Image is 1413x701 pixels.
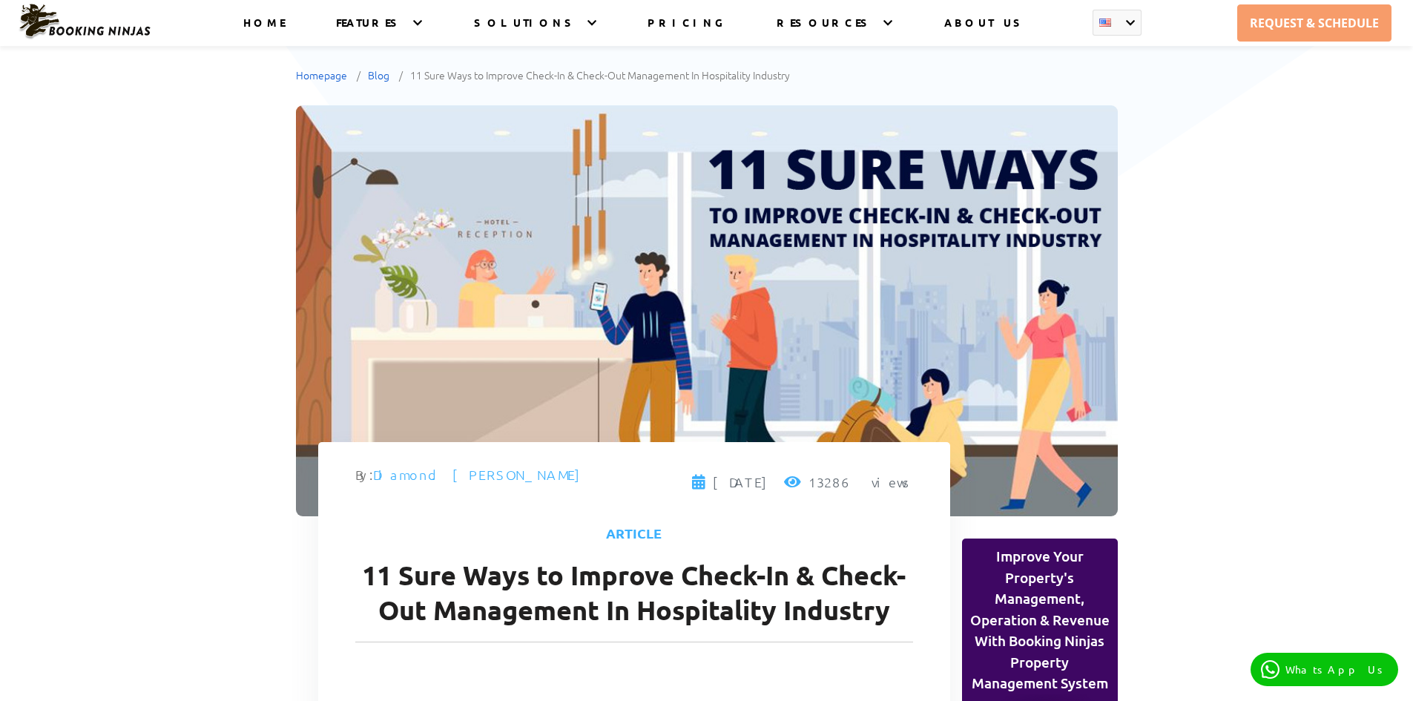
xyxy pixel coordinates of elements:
a: SOLUTIONS [474,16,578,46]
a: Homepage [296,68,366,83]
a: RESOURCES [777,16,874,46]
a: Blog [368,68,408,83]
a: FEATURES [336,16,404,46]
img: 11 Sure Ways to Improve Check-In & Check-Out Management In Hospitality Industry thumbnail picture [296,105,1118,516]
a: ABOUT US [944,16,1027,46]
p: Improve Your Property's Management, Operation & Revenue With Booking Ninjas Property Management S... [966,546,1113,694]
a: HOME [243,16,285,46]
div: Article [355,523,913,558]
a: REQUEST & SCHEDULE [1237,4,1391,42]
span: 13286 views [784,472,913,501]
a: PRICING [648,16,725,46]
span: [DATE] [692,472,772,501]
h1: 11 Sure Ways to Improve Check-In & Check-Out Management In Hospitality Industry [355,558,913,642]
p: WhatsApp Us [1285,663,1388,676]
div: By: [355,464,585,501]
a: Diamond. [PERSON_NAME] [373,466,585,483]
span: 11 Sure Ways to Improve Check-In & Check-Out Management In Hospitality Industry [410,68,790,82]
img: Booking Ninjas Logo [18,3,151,40]
a: WhatsApp Us [1251,653,1398,686]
